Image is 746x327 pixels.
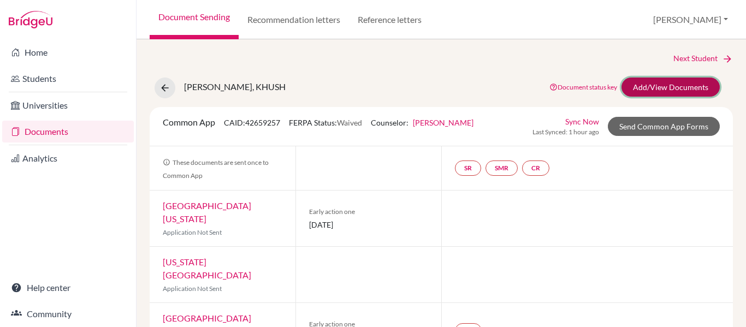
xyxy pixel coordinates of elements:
[565,116,599,127] a: Sync Now
[648,9,733,30] button: [PERSON_NAME]
[549,83,617,91] a: Document status key
[2,68,134,90] a: Students
[2,277,134,299] a: Help center
[163,200,251,224] a: [GEOGRAPHIC_DATA][US_STATE]
[163,284,222,293] span: Application Not Sent
[289,118,362,127] span: FERPA Status:
[522,160,549,176] a: CR
[2,94,134,116] a: Universities
[184,81,286,92] span: [PERSON_NAME], KHUSH
[413,118,473,127] a: [PERSON_NAME]
[673,52,733,64] a: Next Student
[163,158,269,180] span: These documents are sent once to Common App
[309,219,428,230] span: [DATE]
[532,127,599,137] span: Last Synced: 1 hour ago
[337,118,362,127] span: Waived
[486,160,518,176] a: SMR
[2,147,134,169] a: Analytics
[224,118,280,127] span: CAID: 42659257
[2,121,134,142] a: Documents
[163,257,251,280] a: [US_STATE][GEOGRAPHIC_DATA]
[309,207,428,217] span: Early action one
[163,117,215,127] span: Common App
[371,118,473,127] span: Counselor:
[2,41,134,63] a: Home
[608,117,720,136] a: Send Common App Forms
[621,78,720,97] a: Add/View Documents
[163,228,222,236] span: Application Not Sent
[9,11,52,28] img: Bridge-U
[455,160,481,176] a: SR
[2,303,134,325] a: Community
